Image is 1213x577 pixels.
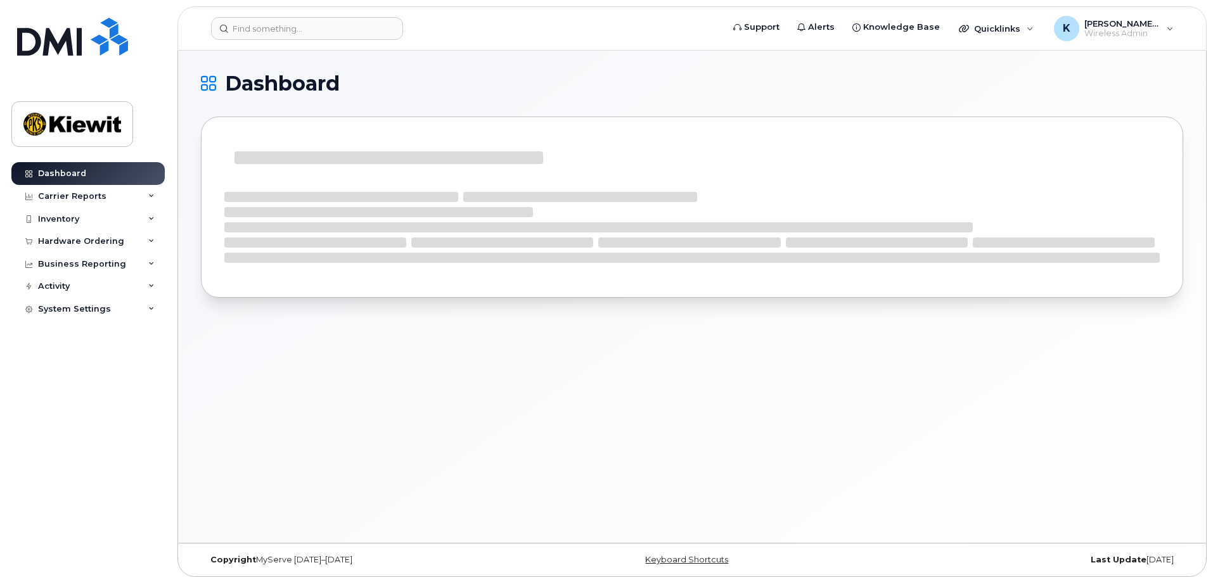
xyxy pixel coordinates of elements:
strong: Copyright [210,555,256,564]
a: Keyboard Shortcuts [645,555,728,564]
strong: Last Update [1091,555,1146,564]
span: Dashboard [225,74,340,93]
div: [DATE] [856,555,1183,565]
div: MyServe [DATE]–[DATE] [201,555,529,565]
